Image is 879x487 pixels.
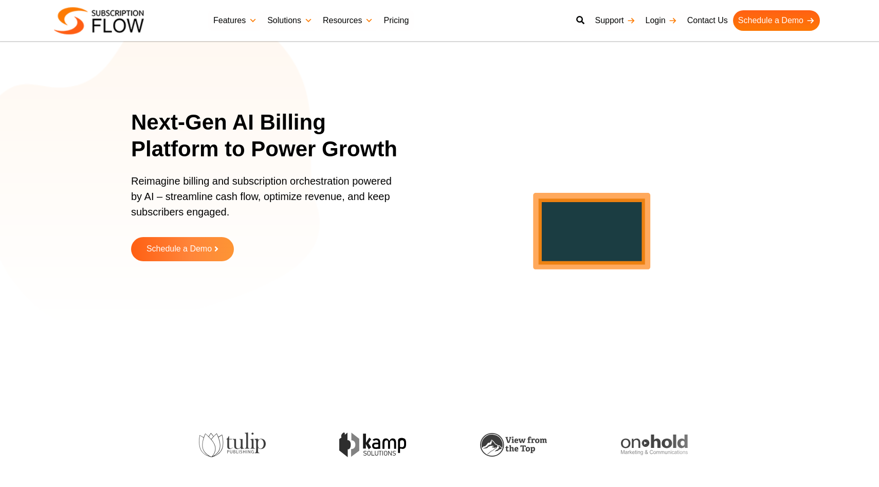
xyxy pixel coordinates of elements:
[54,7,144,34] img: Subscriptionflow
[682,10,733,31] a: Contact Us
[208,10,262,31] a: Features
[131,173,398,230] p: Reimagine billing and subscription orchestration powered by AI – streamline cash flow, optimize r...
[131,109,411,163] h1: Next-Gen AI Billing Platform to Power Growth
[469,433,536,457] img: view-from-the-top
[328,432,395,457] img: kamp-solution
[610,435,676,455] img: onhold-marketing
[262,10,318,31] a: Solutions
[188,432,255,457] img: tulip-publishing
[733,10,820,31] a: Schedule a Demo
[131,237,234,261] a: Schedule a Demo
[640,10,682,31] a: Login
[318,10,378,31] a: Resources
[378,10,414,31] a: Pricing
[146,245,212,254] span: Schedule a Demo
[590,10,640,31] a: Support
